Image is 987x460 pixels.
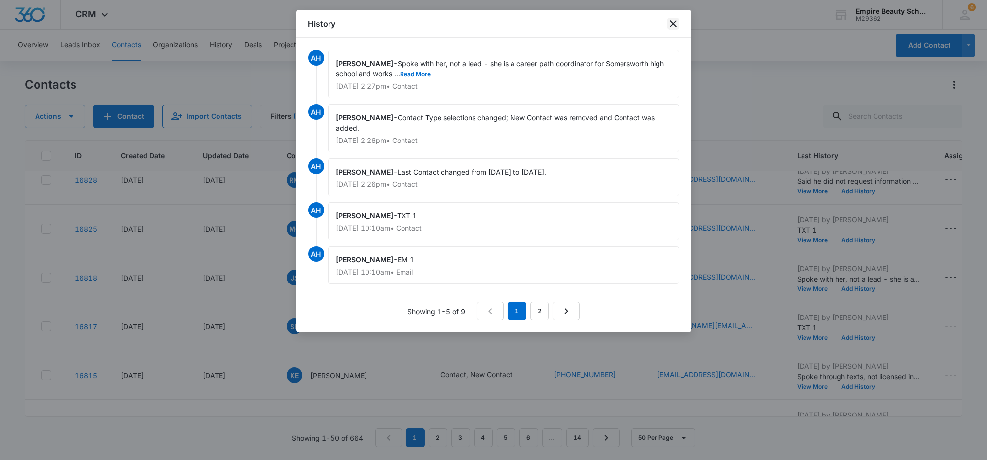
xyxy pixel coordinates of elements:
span: Last Contact changed from [DATE] to [DATE]. [398,168,547,176]
div: - [328,50,679,98]
span: AH [308,158,324,174]
span: [PERSON_NAME] [336,168,394,176]
a: Next Page [553,302,580,320]
div: - [328,202,679,240]
p: [DATE] 2:26pm • Contact [336,181,671,188]
p: [DATE] 10:10am • Contact [336,225,671,232]
span: EM 1 [398,255,415,264]
span: AH [308,202,324,218]
span: TXT 1 [398,212,417,220]
em: 1 [508,302,526,320]
p: [DATE] 10:10am • Email [336,269,671,276]
div: - [328,158,679,196]
span: [PERSON_NAME] [336,212,394,220]
span: AH [308,104,324,120]
p: Showing 1-5 of 9 [407,306,465,317]
p: [DATE] 2:26pm • Contact [336,137,671,144]
p: [DATE] 2:27pm • Contact [336,83,671,90]
nav: Pagination [477,302,580,320]
div: - [328,104,679,152]
span: [PERSON_NAME] [336,255,394,264]
span: AH [308,246,324,262]
span: [PERSON_NAME] [336,113,394,122]
span: AH [308,50,324,66]
h1: History [308,18,336,30]
a: Page 2 [530,302,549,320]
span: [PERSON_NAME] [336,59,394,68]
button: Read More [401,71,431,77]
span: Spoke with her, not a lead - she is a career path coordinator for Somersworth high school and wor... [336,59,666,78]
div: - [328,246,679,284]
button: close [667,18,679,30]
span: Contact Type selections changed; New Contact was removed and Contact was added. [336,113,657,132]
